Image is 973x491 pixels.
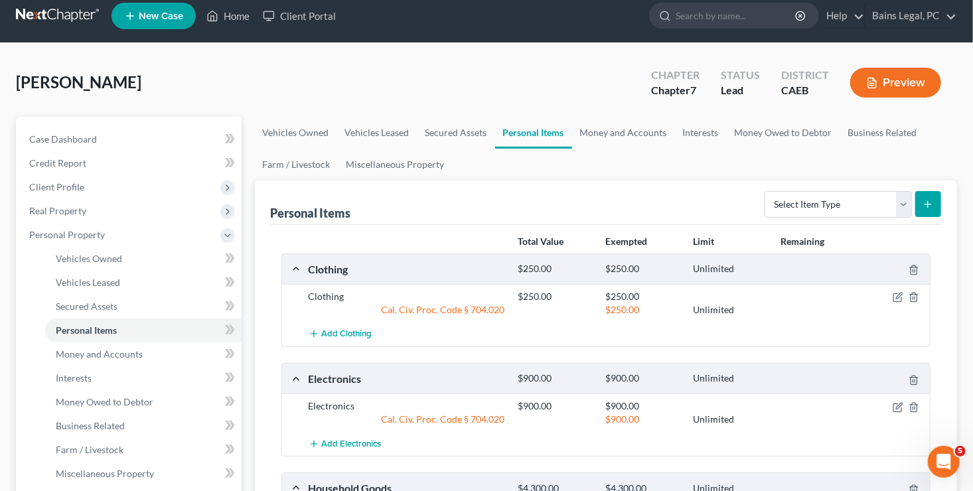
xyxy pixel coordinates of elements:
div: $900.00 [599,372,686,385]
strong: Exempted [605,236,647,247]
div: Clothing [302,262,512,276]
div: Electronics [302,372,512,386]
a: Client Portal [256,4,342,28]
a: Secured Assets [417,117,495,149]
button: Preview [850,68,941,98]
span: Credit Report [29,157,86,169]
a: Vehicles Leased [45,271,242,295]
span: Add Electronics [322,439,382,449]
a: Personal Items [45,318,242,342]
button: Add Clothing [309,322,372,346]
div: $900.00 [512,399,599,413]
a: Interests [45,366,242,390]
div: Unlimited [686,372,774,385]
span: Secured Assets [56,301,117,312]
span: Vehicles Leased [56,277,120,288]
span: Vehicles Owned [56,253,122,264]
div: Personal Items [271,205,351,221]
span: Client Profile [29,181,84,192]
div: $900.00 [599,399,686,413]
a: Business Related [45,414,242,438]
a: Miscellaneous Property [338,149,453,180]
span: Business Related [56,420,125,431]
a: Farm / Livestock [255,149,338,180]
span: Money and Accounts [56,348,143,360]
a: Vehicles Leased [337,117,417,149]
a: Business Related [840,117,925,149]
span: New Case [139,11,183,21]
a: Farm / Livestock [45,438,242,462]
span: Interests [56,372,92,384]
div: Electronics [302,399,512,413]
span: Miscellaneous Property [56,468,154,479]
div: Chapter [651,83,700,98]
div: $250.00 [599,263,686,275]
div: Status [721,68,760,83]
div: Cal. Civ. Proc. Code § 704.020 [302,413,512,426]
iframe: Intercom live chat [928,446,960,478]
button: Add Electronics [309,431,382,456]
span: Personal Property [29,229,105,240]
a: Secured Assets [45,295,242,318]
div: Lead [721,83,760,98]
strong: Total Value [518,236,563,247]
span: Case Dashboard [29,133,97,145]
strong: Remaining [781,236,824,247]
div: $250.00 [599,303,686,316]
a: Case Dashboard [19,127,242,151]
a: Vehicles Owned [45,247,242,271]
a: Money Owed to Debtor [727,117,840,149]
a: Money Owed to Debtor [45,390,242,414]
span: Farm / Livestock [56,444,123,455]
a: Home [200,4,256,28]
a: Help [820,4,864,28]
div: $250.00 [512,263,599,275]
div: Unlimited [686,303,774,316]
div: $250.00 [512,290,599,303]
a: Money and Accounts [572,117,675,149]
a: Miscellaneous Property [45,462,242,486]
a: Credit Report [19,151,242,175]
span: [PERSON_NAME] [16,72,141,92]
a: Money and Accounts [45,342,242,366]
div: $250.00 [599,290,686,303]
div: CAEB [781,83,829,98]
strong: Limit [693,236,714,247]
div: Unlimited [686,413,774,426]
div: Clothing [302,290,512,303]
span: 7 [690,84,696,96]
div: Unlimited [686,263,774,275]
a: Personal Items [495,117,572,149]
div: $900.00 [599,413,686,426]
div: District [781,68,829,83]
div: Cal. Civ. Proc. Code § 704.020 [302,303,512,316]
span: Money Owed to Debtor [56,396,153,407]
span: 5 [955,446,966,456]
input: Search by name... [676,3,797,28]
a: Interests [675,117,727,149]
a: Bains Legal, PC [865,4,956,28]
span: Real Property [29,205,86,216]
span: Personal Items [56,324,117,336]
a: Vehicles Owned [255,117,337,149]
div: $900.00 [512,372,599,385]
span: Add Clothing [322,329,372,340]
div: Chapter [651,68,700,83]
